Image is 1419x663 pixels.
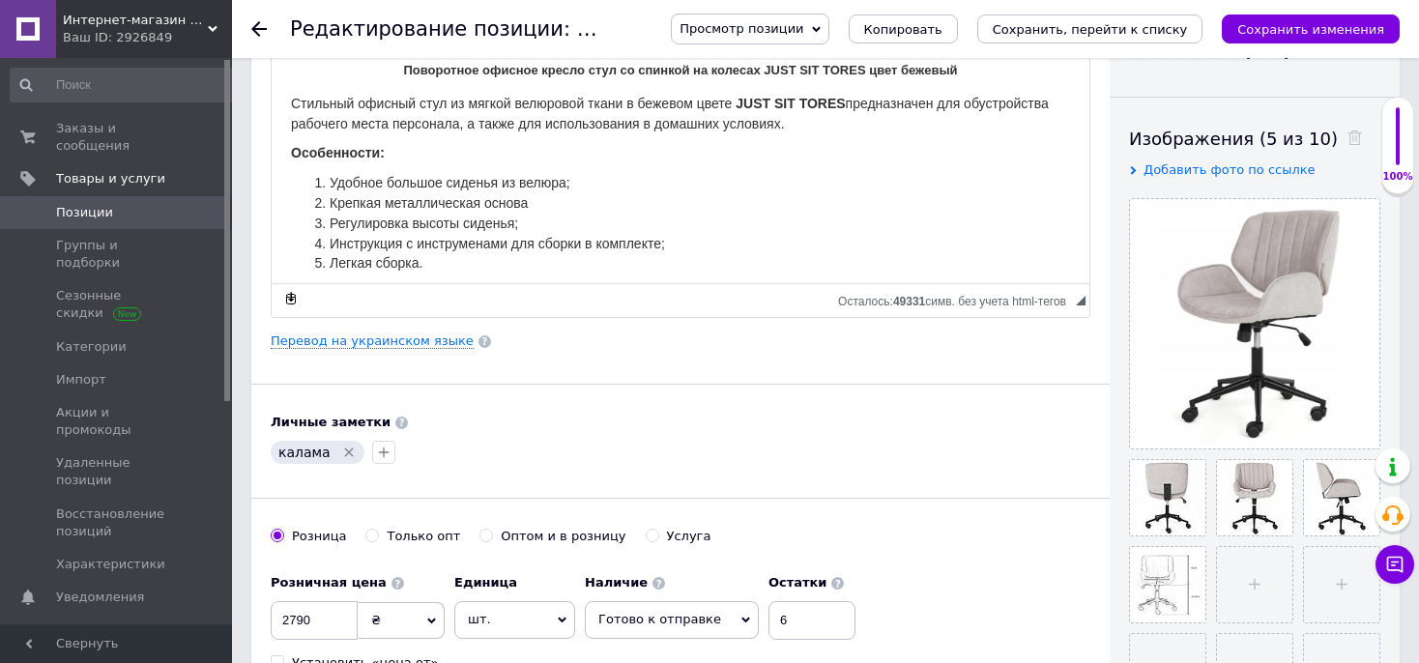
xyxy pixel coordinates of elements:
button: Копировать [849,14,958,43]
iframe: Визуальный текстовый редактор, D5DEABE7-E48F-4E05-9830-30FB5EBC9770 [272,42,1089,283]
div: 100% [1382,170,1413,184]
div: 100% Качество заполнения [1381,97,1414,194]
span: Готово к отправке [598,612,721,626]
b: Остатки [768,575,827,590]
span: Импорт [56,371,106,389]
button: Сохранить изменения [1222,14,1400,43]
input: Поиск [10,68,239,102]
span: Группы и подборки [56,237,179,272]
div: Ваш ID: 2926849 [63,29,232,46]
span: Легкая сборка. [58,214,151,229]
span: Регулировка высоты сиденья; [58,174,246,189]
div: Оптом и в розницу [501,528,625,545]
svg: Удалить метку [341,445,357,460]
input: 0 [271,601,358,640]
span: калама [278,445,331,460]
b: Личные заметки [271,415,391,429]
span: Удобное большое сиденья из велюра; [58,133,299,149]
strong: Особенности: [19,103,113,119]
span: Характеристики [56,556,165,573]
body: Визуальный текстовый редактор, D5DEABE7-E48F-4E05-9830-30FB5EBC9770 [19,19,798,445]
div: Розница [292,528,346,545]
span: Акции и промокоды [56,404,179,439]
span: Стильный офисный стул из мягкой велюровой ткани в бежевом цвете предназначен для обустройства раб... [19,54,777,90]
i: Сохранить изменения [1237,22,1384,37]
b: Единица [454,575,517,590]
div: Подсчет символов [838,290,1076,308]
div: Вернуться назад [251,21,267,37]
button: Чат с покупателем [1376,545,1414,584]
span: шт. [454,601,575,638]
strong: JUST SIT TORES [464,54,573,70]
div: Услуга [667,528,711,545]
span: Копировать [864,22,942,37]
a: Перевод на украинском языке [271,333,474,349]
b: Наличие [585,575,648,590]
div: Только опт [387,528,460,545]
span: Заказы и сообщения [56,120,179,155]
div: Изображения (5 из 10) [1129,127,1380,151]
span: Показатели работы компании [56,621,179,656]
span: Сезонные скидки [56,287,179,322]
span: Восстановление позиций [56,505,179,540]
span: Просмотр позиции [680,21,803,36]
strong: Поворотное офисное кресло стул со спинкой на колесах JUST SIT TORES цвет бежевый [132,21,686,36]
span: Инструкция с инструменами для сборки в комплекте; [58,194,393,210]
i: Сохранить, перейти к списку [993,22,1188,37]
span: Позиции [56,204,113,221]
span: Удаленные позиции [56,454,179,489]
input: - [768,601,855,640]
span: 49331 [893,295,925,308]
span: Добавить фото по ссылке [1144,162,1316,177]
span: ₴ [371,613,381,627]
span: Уведомления [56,589,144,606]
span: Категории [56,338,127,356]
span: Интернет-магазин "Астрокомфорт" [63,12,208,29]
b: Розничная цена [271,575,387,590]
li: Крепкая металлическая основа [58,152,760,172]
button: Сохранить, перейти к списку [977,14,1203,43]
span: Товары и услуги [56,170,165,187]
a: Сделать резервную копию сейчас [280,288,302,309]
span: Перетащите для изменения размера [1076,296,1086,305]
